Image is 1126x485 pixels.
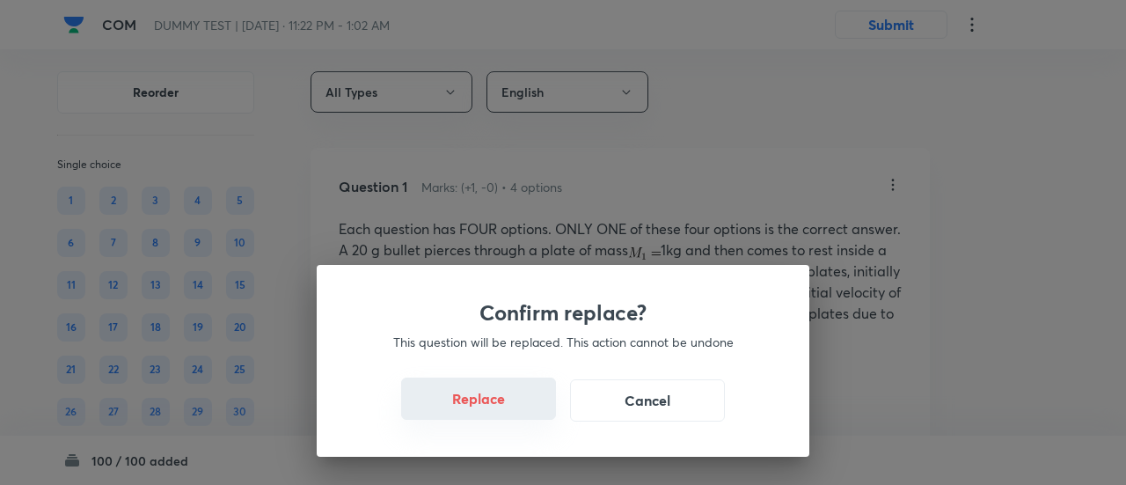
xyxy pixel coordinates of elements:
font: This question will be replaced. This action cannot be undone [393,334,734,350]
button: Cancel [570,379,725,422]
font: Confirm replace? [479,298,647,327]
button: Replace [401,378,556,420]
font: Cancel [625,391,670,409]
font: Replace [452,389,505,408]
